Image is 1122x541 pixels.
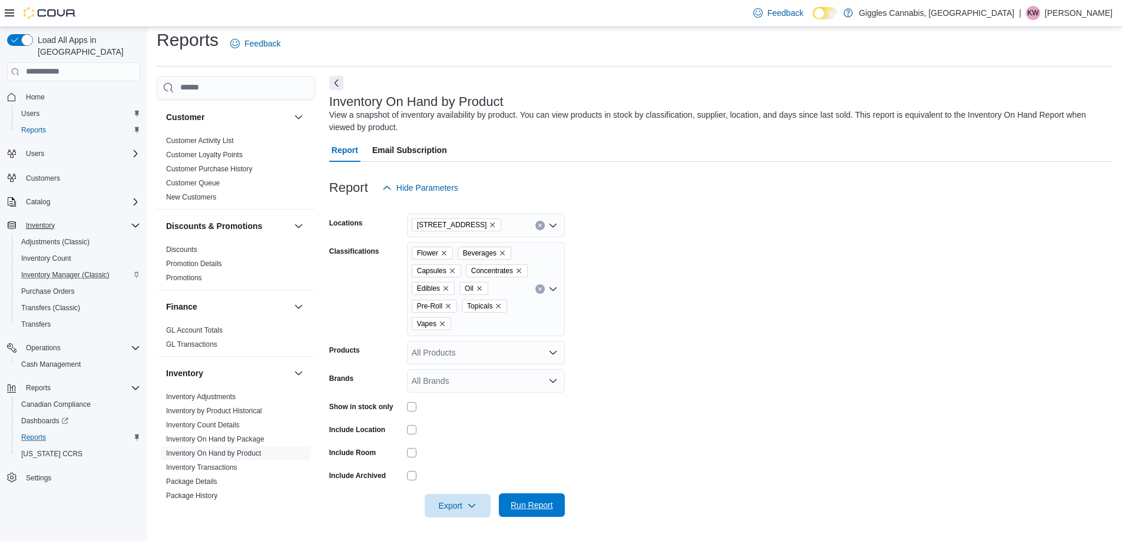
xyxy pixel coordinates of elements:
span: Users [21,147,140,161]
nav: Complex example [7,84,140,517]
label: Show in stock only [329,402,393,411]
button: Discounts & Promotions [292,219,306,233]
span: Home [21,89,140,104]
span: Reports [21,433,46,442]
a: Package History [166,492,217,500]
button: Open list of options [548,376,558,386]
span: Hide Parameters [396,182,458,194]
button: Inventory [166,367,289,379]
span: Customer Activity List [166,136,234,145]
a: Users [16,107,44,121]
button: Customers [2,169,145,186]
button: Operations [2,340,145,356]
button: Users [2,145,145,162]
a: Customer Activity List [166,137,234,145]
span: Vapes [412,317,451,330]
a: Settings [21,471,56,485]
span: Operations [21,341,140,355]
span: Dashboards [21,416,68,426]
a: Inventory Adjustments [166,393,236,401]
a: New Customers [166,193,216,201]
a: Dashboards [16,414,73,428]
span: Feedback [767,7,803,19]
button: Remove Edibles from selection in this group [442,285,449,292]
label: Brands [329,374,353,383]
span: Topicals [462,300,507,313]
span: [US_STATE] CCRS [21,449,82,459]
button: Remove Concentrates from selection in this group [515,267,522,274]
input: Dark Mode [813,7,838,19]
span: 652 Princess St #108 [412,218,502,231]
label: Classifications [329,247,379,256]
span: Washington CCRS [16,447,140,461]
span: Inventory [26,221,55,230]
span: Catalog [21,195,140,209]
span: Package History [166,491,217,500]
span: Transfers (Classic) [21,303,80,313]
span: KW [1027,6,1038,20]
span: Customer Queue [166,178,220,188]
button: Remove Capsules from selection in this group [449,267,456,274]
span: Customer Loyalty Points [166,150,243,160]
button: Open list of options [548,221,558,230]
div: Discounts & Promotions [157,243,315,290]
button: Reports [21,381,55,395]
span: Pre-Roll [417,300,442,312]
button: Users [21,147,49,161]
label: Include Archived [329,471,386,480]
span: Home [26,92,45,102]
button: Transfers [12,316,145,333]
button: Reports [12,429,145,446]
h3: Discounts & Promotions [166,220,262,232]
h3: Finance [166,301,197,313]
a: Transfers (Classic) [16,301,85,315]
button: Canadian Compliance [12,396,145,413]
button: Home [2,88,145,105]
span: Reports [16,430,140,444]
span: Edibles [417,283,440,294]
button: Remove Pre-Roll from selection in this group [445,303,452,310]
a: Home [21,90,49,104]
span: Promotions [166,273,202,283]
button: Inventory [21,218,59,233]
button: Remove Flower from selection in this group [441,250,448,257]
span: Settings [26,473,51,483]
button: Inventory [292,366,306,380]
button: Remove 652 Princess St #108 from selection in this group [489,221,496,228]
div: Kirk Westhaver [1026,6,1040,20]
p: [PERSON_NAME] [1045,6,1113,20]
a: Adjustments (Classic) [16,235,94,249]
a: Inventory Transactions [166,463,237,472]
span: Promotion Details [166,259,222,268]
button: Operations [21,341,65,355]
span: Transfers [16,317,140,331]
span: Load All Apps in [GEOGRAPHIC_DATA] [33,34,140,58]
h1: Reports [157,28,219,52]
button: Remove Vapes from selection in this group [439,320,446,327]
span: Inventory Count [16,251,140,265]
span: Topicals [467,300,492,312]
span: Inventory by Product Historical [166,406,262,416]
span: Product Expirations [166,505,227,515]
span: Inventory Adjustments [166,392,236,401]
h3: Customer [166,111,204,123]
span: Oil [465,283,474,294]
a: [US_STATE] CCRS [16,447,87,461]
a: Inventory Count Details [166,421,240,429]
button: Customer [292,110,306,124]
span: Transfers [21,320,51,329]
h3: Report [329,181,368,195]
button: Run Report [499,493,565,517]
span: Dashboards [16,414,140,428]
a: GL Transactions [166,340,217,349]
span: Users [26,149,44,158]
h3: Inventory [166,367,203,379]
span: Canadian Compliance [21,400,91,409]
button: Adjustments (Classic) [12,234,145,250]
a: Inventory On Hand by Package [166,435,264,443]
span: GL Account Totals [166,326,223,335]
a: Inventory Count [16,251,76,265]
span: Concentrates [471,265,513,277]
span: Cash Management [21,360,81,369]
